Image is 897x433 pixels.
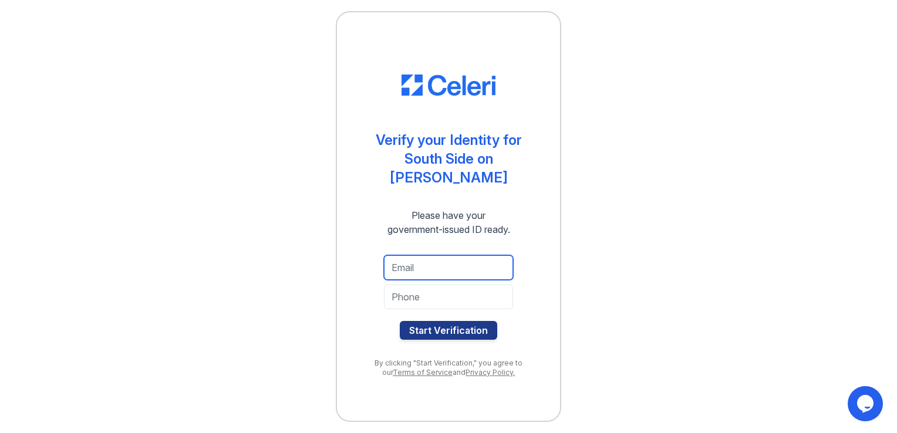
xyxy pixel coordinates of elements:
[393,368,453,377] a: Terms of Service
[366,208,531,236] div: Please have your government-issued ID ready.
[400,321,497,340] button: Start Verification
[384,255,513,280] input: Email
[848,386,885,421] iframe: chat widget
[402,75,495,96] img: CE_Logo_Blue-a8612792a0a2168367f1c8372b55b34899dd931a85d93a1a3d3e32e68fde9ad4.png
[360,358,537,377] div: By clicking "Start Verification," you agree to our and
[466,368,515,377] a: Privacy Policy.
[360,131,537,187] div: Verify your Identity for South Side on [PERSON_NAME]
[384,285,513,309] input: Phone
